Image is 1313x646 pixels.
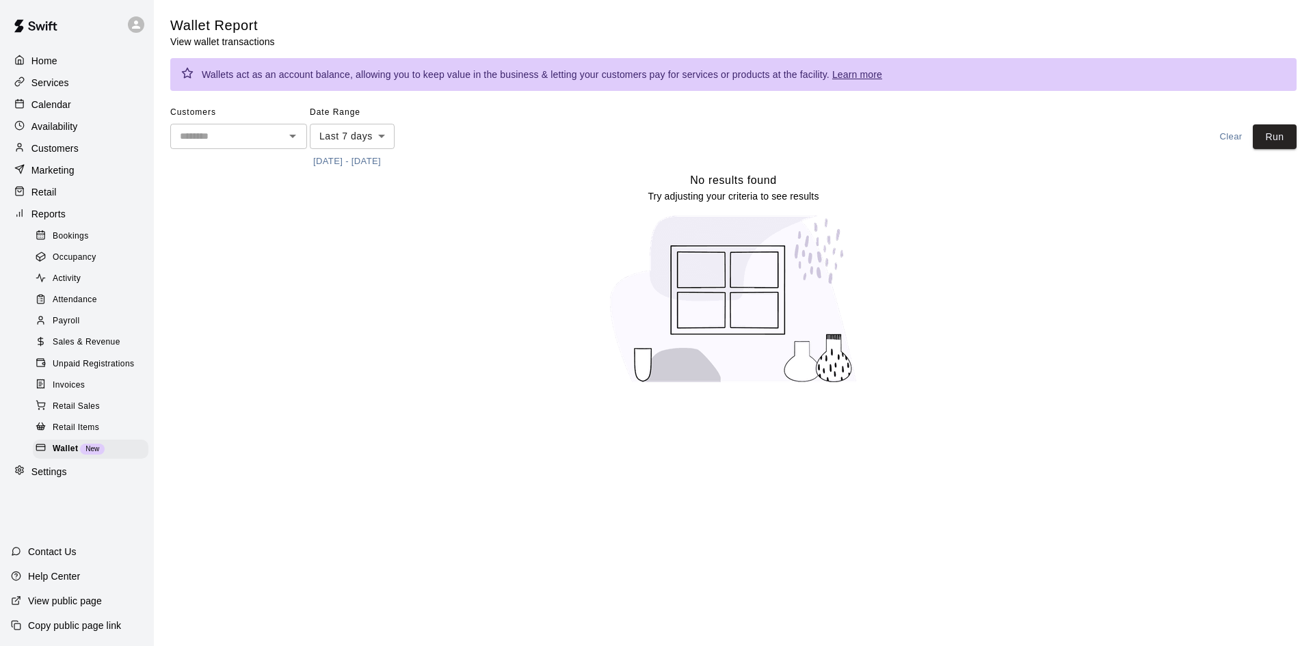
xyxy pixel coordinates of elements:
[11,116,143,137] a: Availability
[11,160,143,180] a: Marketing
[11,51,143,71] a: Home
[31,207,66,221] p: Reports
[33,333,148,352] div: Sales & Revenue
[31,120,78,133] p: Availability
[202,62,882,87] div: Wallets act as an account balance, allowing you to keep value in the business & letting your cust...
[33,418,148,438] div: Retail Items
[31,54,57,68] p: Home
[33,396,154,417] a: Retail Sales
[31,76,69,90] p: Services
[53,314,79,328] span: Payroll
[80,445,105,453] span: New
[33,269,148,288] div: Activity
[53,272,81,286] span: Activity
[33,312,148,331] div: Payroll
[31,163,75,177] p: Marketing
[33,290,154,311] a: Attendance
[33,248,148,267] div: Occupancy
[31,185,57,199] p: Retail
[170,102,307,124] span: Customers
[28,569,80,583] p: Help Center
[33,332,154,353] a: Sales & Revenue
[53,251,96,265] span: Occupancy
[832,69,882,80] a: Learn more
[310,102,429,124] span: Date Range
[33,291,148,310] div: Attendance
[31,98,71,111] p: Calendar
[33,397,148,416] div: Retail Sales
[11,182,143,202] a: Retail
[11,94,143,115] a: Calendar
[33,311,154,332] a: Payroll
[28,619,121,632] p: Copy public page link
[170,35,275,49] p: View wallet transactions
[33,438,154,459] a: WalletNew
[310,151,384,172] button: [DATE] - [DATE]
[170,16,275,35] h5: Wallet Report
[33,269,154,290] a: Activity
[11,204,143,224] a: Reports
[11,138,143,159] a: Customers
[33,353,154,375] a: Unpaid Registrations
[33,226,154,247] a: Bookings
[53,379,85,392] span: Invoices
[53,230,89,243] span: Bookings
[53,336,120,349] span: Sales & Revenue
[53,400,100,414] span: Retail Sales
[33,375,154,396] a: Invoices
[1253,124,1297,150] button: Run
[28,594,102,608] p: View public page
[33,227,148,246] div: Bookings
[283,126,302,146] button: Open
[53,293,97,307] span: Attendance
[31,142,79,155] p: Customers
[53,421,99,435] span: Retail Items
[1209,124,1253,150] button: Clear
[11,461,143,482] a: Settings
[597,203,871,395] img: No results found
[690,172,777,189] h6: No results found
[28,545,77,558] p: Contact Us
[31,465,67,479] p: Settings
[33,247,154,268] a: Occupancy
[33,417,154,438] a: Retail Items
[33,355,148,374] div: Unpaid Registrations
[53,442,78,456] span: Wallet
[33,440,148,459] div: WalletNew
[11,72,143,93] a: Services
[648,189,819,203] p: Try adjusting your criteria to see results
[53,358,134,371] span: Unpaid Registrations
[310,124,395,149] div: Last 7 days
[33,376,148,395] div: Invoices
